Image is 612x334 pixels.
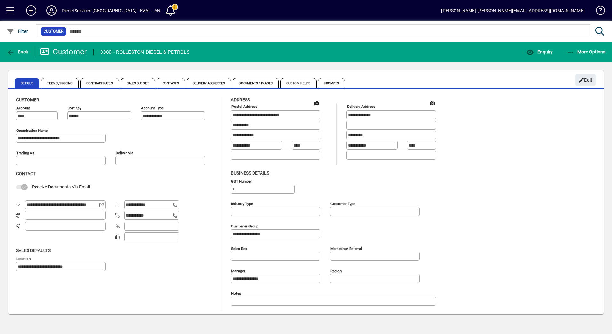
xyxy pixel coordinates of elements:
mat-label: Deliver via [116,151,133,155]
span: Business details [231,171,269,176]
span: Details [15,78,39,88]
div: Diesel Services [GEOGRAPHIC_DATA] - EVAL - AN [62,5,160,16]
mat-label: Trading as [16,151,34,155]
span: Sales defaults [16,248,51,253]
mat-label: Manager [231,268,245,273]
mat-label: Notes [231,291,241,295]
span: Customer [44,28,63,35]
button: Add [21,5,41,16]
mat-label: Account Type [141,106,164,110]
span: Terms / Pricing [41,78,79,88]
span: Contact [16,171,36,176]
button: Edit [575,74,596,86]
mat-label: Marketing/ Referral [330,246,362,250]
span: Documents / Images [233,78,279,88]
button: Filter [5,26,30,37]
button: Back [5,46,30,58]
span: Receive Documents Via Email [32,184,90,189]
span: Edit [579,75,592,85]
a: Knowledge Base [591,1,604,22]
mat-label: Customer group [231,224,258,228]
mat-label: GST Number [231,179,252,183]
button: Enquiry [525,46,554,58]
span: Delivery Addresses [187,78,231,88]
mat-label: Industry type [231,201,253,206]
a: View on map [312,98,322,108]
span: Prompts [318,78,345,88]
span: Address [231,97,250,102]
span: Custom Fields [280,78,316,88]
span: Back [7,49,28,54]
span: Contract Rates [80,78,119,88]
div: 8380 - ROLLESTON DIESEL & PETROLS [100,47,189,57]
mat-label: Sales rep [231,246,247,250]
div: [PERSON_NAME] [PERSON_NAME][EMAIL_ADDRESS][DOMAIN_NAME] [441,5,585,16]
mat-label: Customer type [330,201,355,206]
mat-label: Account [16,106,30,110]
button: More Options [565,46,607,58]
span: Filter [7,29,28,34]
mat-label: Sort key [68,106,81,110]
span: Sales Budget [121,78,155,88]
mat-label: Region [330,268,342,273]
a: View on map [427,98,438,108]
span: Customer [16,97,39,102]
mat-label: Location [16,256,31,261]
div: Customer [40,47,87,57]
button: Profile [41,5,62,16]
mat-label: Organisation name [16,128,48,133]
span: More Options [567,49,606,54]
span: Contacts [157,78,185,88]
span: Enquiry [526,49,553,54]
